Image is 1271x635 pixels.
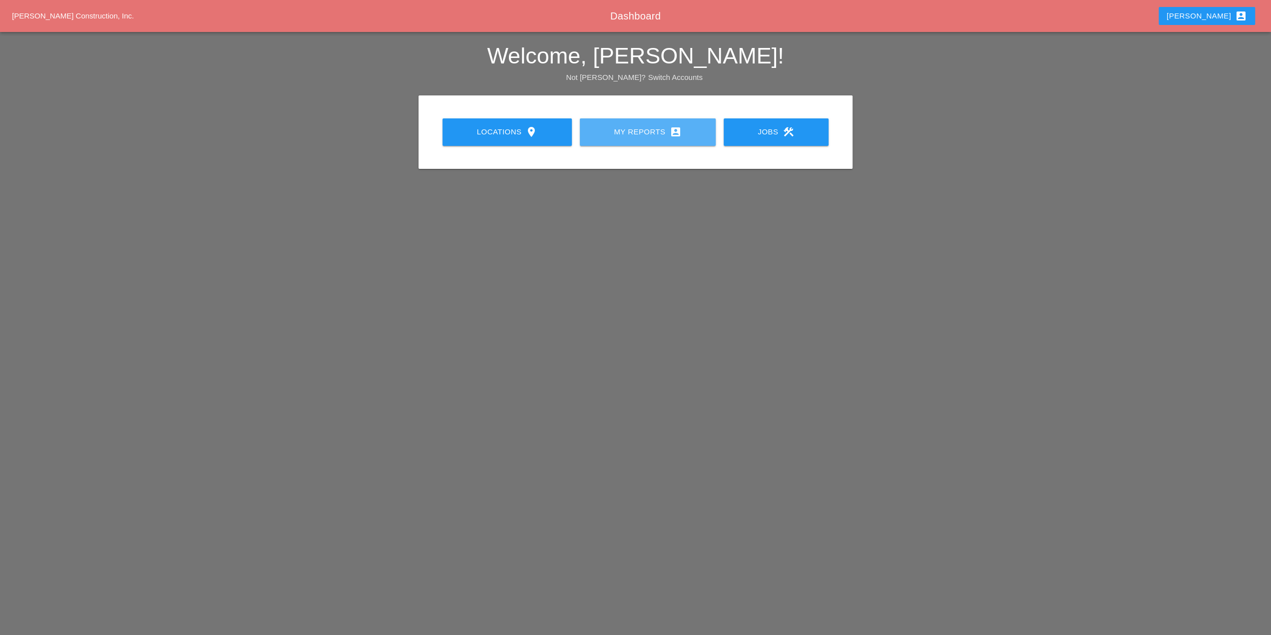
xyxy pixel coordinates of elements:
span: Dashboard [610,10,661,21]
div: My Reports [596,126,700,138]
i: location_on [525,126,537,138]
span: Not [PERSON_NAME]? [566,73,645,81]
a: Switch Accounts [648,73,703,81]
div: [PERSON_NAME] [1167,10,1247,22]
button: [PERSON_NAME] [1159,7,1255,25]
a: Locations [442,118,572,146]
i: construction [782,126,794,138]
a: Jobs [724,118,829,146]
i: account_box [669,126,681,138]
i: account_box [1235,10,1247,22]
a: [PERSON_NAME] Construction, Inc. [12,11,134,20]
div: Jobs [740,126,813,138]
div: Locations [458,126,556,138]
a: My Reports [580,118,716,146]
